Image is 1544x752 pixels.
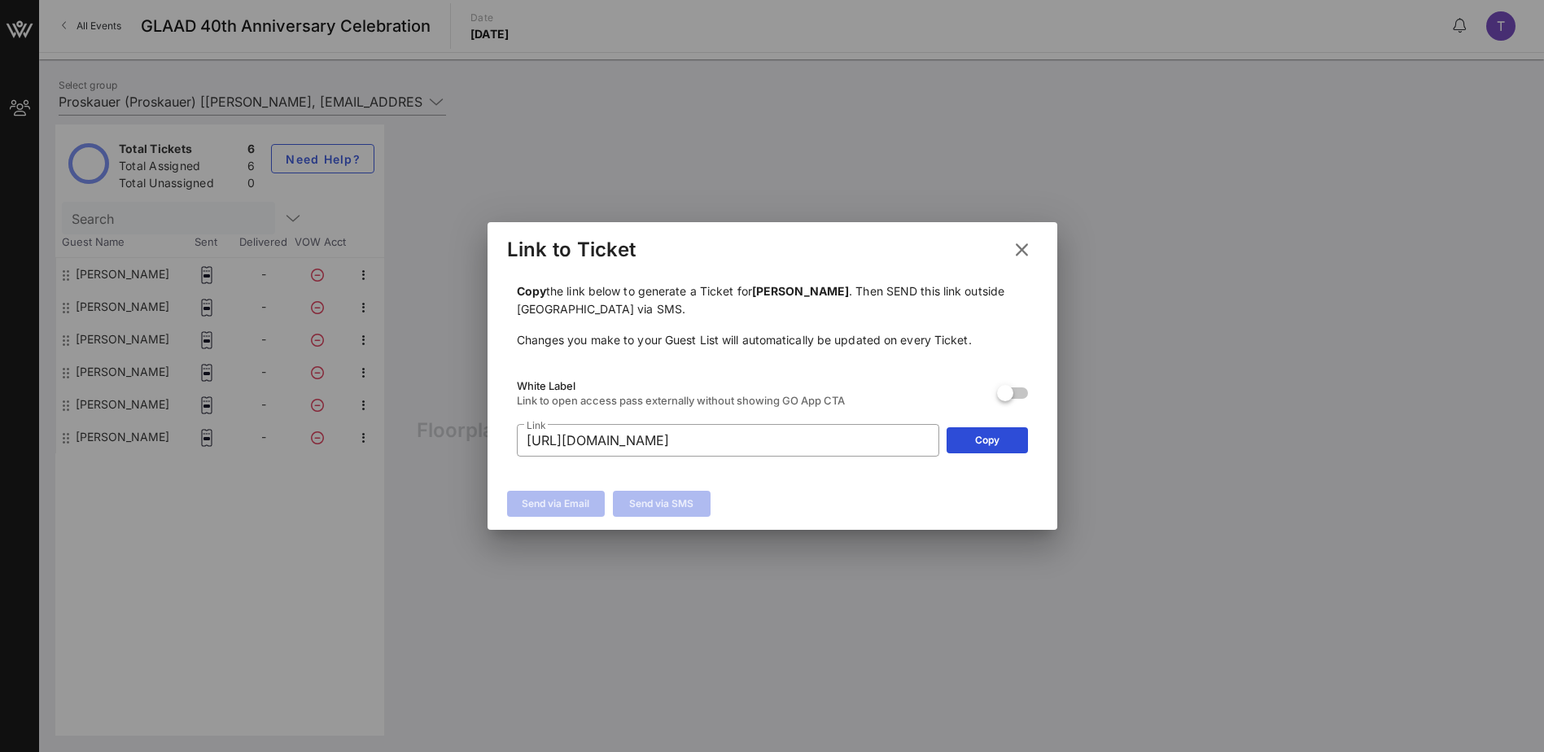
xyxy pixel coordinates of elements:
label: Link [527,419,545,431]
b: [PERSON_NAME] [752,284,849,298]
p: the link below to generate a Ticket for . Then SEND this link outside [GEOGRAPHIC_DATA] via SMS. [517,282,1028,318]
div: Link to open access pass externally without showing GO App CTA [517,394,984,407]
div: Send via SMS [629,496,693,512]
button: Copy [947,427,1028,453]
button: Send via Email [507,491,605,517]
div: Link to Ticket [507,238,636,262]
div: Copy [975,432,999,448]
b: Copy [517,284,546,298]
div: White Label [517,379,984,392]
div: Send via Email [522,496,589,512]
button: Send via SMS [613,491,711,517]
p: Changes you make to your Guest List will automatically be updated on every Ticket. [517,331,1028,349]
